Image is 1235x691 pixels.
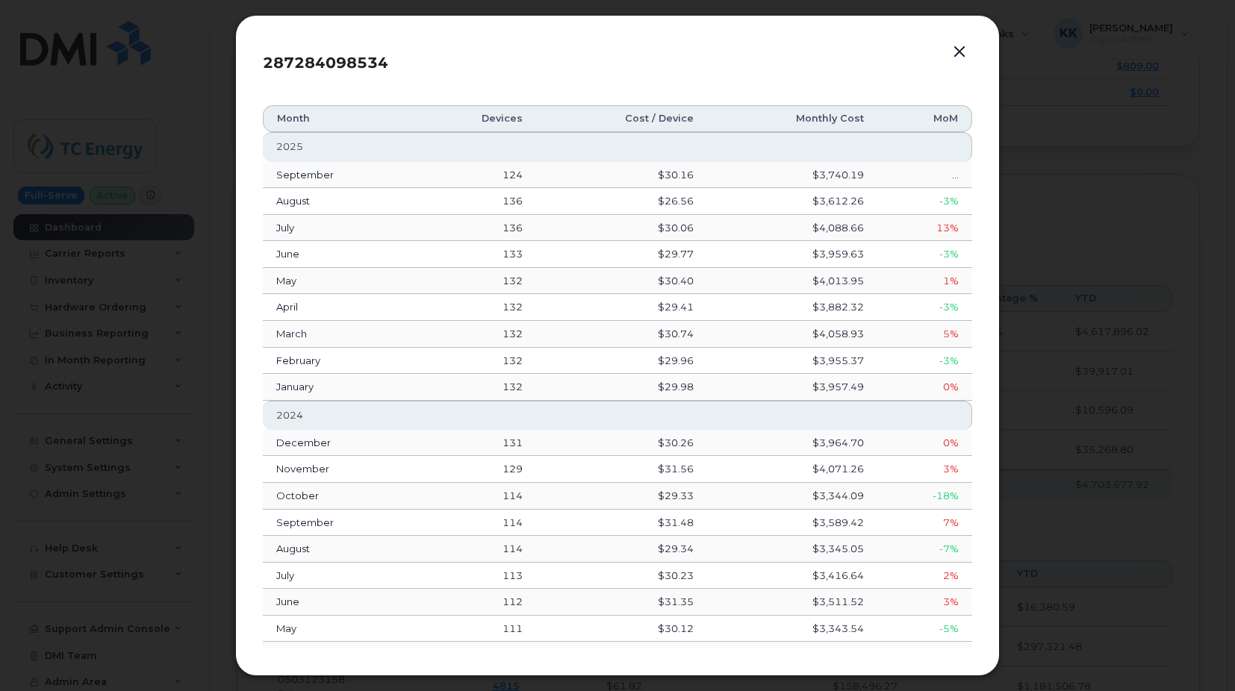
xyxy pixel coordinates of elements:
[414,483,536,510] td: 114
[414,348,536,375] td: 132
[536,483,707,510] td: $29.33
[707,268,877,295] td: $4,013.95
[536,456,707,483] td: $31.56
[414,321,536,348] td: 132
[536,321,707,348] td: $30.74
[707,483,877,510] td: $3,344.09
[414,268,536,295] td: 132
[536,268,707,295] td: $30.40
[707,321,877,348] td: $4,058.93
[891,380,959,394] div: 0%
[263,483,414,510] td: October
[263,321,414,348] td: March
[707,456,877,483] td: $4,071.26
[414,456,536,483] td: 129
[414,430,536,457] td: 131
[891,462,959,476] div: 3%
[263,294,414,321] td: April
[263,401,972,430] th: 2024
[536,294,707,321] td: $29.41
[707,294,877,321] td: $3,882.32
[536,374,707,401] td: $29.98
[536,430,707,457] td: $30.26
[536,348,707,375] td: $29.96
[263,430,414,457] td: December
[891,327,959,341] div: 5%
[263,348,414,375] td: February
[414,374,536,401] td: 132
[263,374,414,401] td: January
[707,348,877,375] td: $3,955.37
[707,374,877,401] td: $3,957.49
[891,300,959,314] div: -3%
[263,456,414,483] td: November
[891,489,959,503] div: -18%
[891,436,959,450] div: 0%
[891,354,959,368] div: -3%
[263,268,414,295] td: May
[414,294,536,321] td: 132
[1170,626,1224,680] iframe: Messenger Launcher
[891,274,959,288] div: 1%
[707,430,877,457] td: $3,964.70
